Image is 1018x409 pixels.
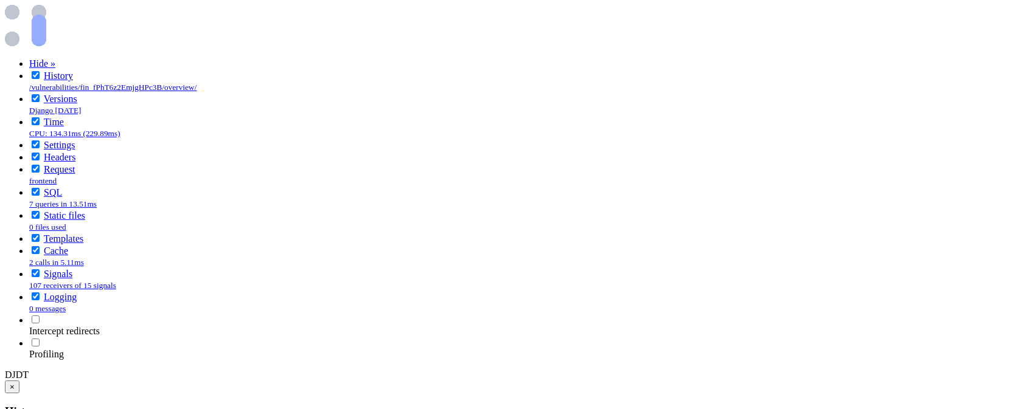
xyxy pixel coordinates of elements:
[32,315,40,323] input: Enable for next and successive requests
[29,83,196,92] small: /vulnerabilities/fin_fPhT6z2EmjgHPc3B/overview/
[29,304,66,313] small: 0 messages
[29,58,55,69] a: Hide »
[5,5,1013,49] div: loading spinner
[32,117,40,125] input: Disable for next and successive requests
[29,70,196,92] a: History/vulnerabilities/fin_fPhT6z2EmjgHPc3B/overview/
[32,211,40,219] input: Disable for next and successive requests
[29,222,66,232] small: 0 files used
[5,5,46,46] img: Loading...
[44,233,84,244] a: Templates
[29,199,97,208] small: 7 queries in 13.51ms
[29,258,84,267] small: 2 calls in 5.11ms
[32,140,40,148] input: Disable for next and successive requests
[5,369,1013,380] div: Show toolbar
[44,152,75,162] a: Headers
[29,246,84,267] a: Cache2 calls in 5.11ms
[12,369,16,380] span: J
[32,339,40,346] input: Enable for next and successive requests
[32,165,40,173] input: Disable for next and successive requests
[29,164,75,185] a: Requestfrontend
[32,94,40,102] input: Disable for next and successive requests
[29,326,1013,337] div: Intercept redirects
[32,246,40,254] input: Disable for next and successive requests
[5,380,19,393] button: ×
[32,188,40,196] input: Disable for next and successive requests
[32,292,40,300] input: Disable for next and successive requests
[44,140,75,150] a: Settings
[29,349,1013,360] div: Profiling
[29,106,81,115] small: Django [DATE]
[32,71,40,79] input: Disable for next and successive requests
[29,210,85,232] a: Static files0 files used
[29,281,116,290] small: 107 receivers of 15 signals
[5,369,12,380] span: D
[29,94,81,115] a: VersionsDjango [DATE]
[32,269,40,277] input: Disable for next and successive requests
[29,176,57,185] small: frontend
[32,234,40,242] input: Disable for next and successive requests
[29,292,77,313] a: Logging0 messages
[32,153,40,160] input: Disable for next and successive requests
[29,117,120,138] a: TimeCPU: 134.31ms (229.89ms)
[29,129,120,138] small: CPU: 134.31ms (229.89ms)
[29,187,97,208] a: SQL7 queries in 13.51ms
[29,269,116,290] a: Signals107 receivers of 15 signals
